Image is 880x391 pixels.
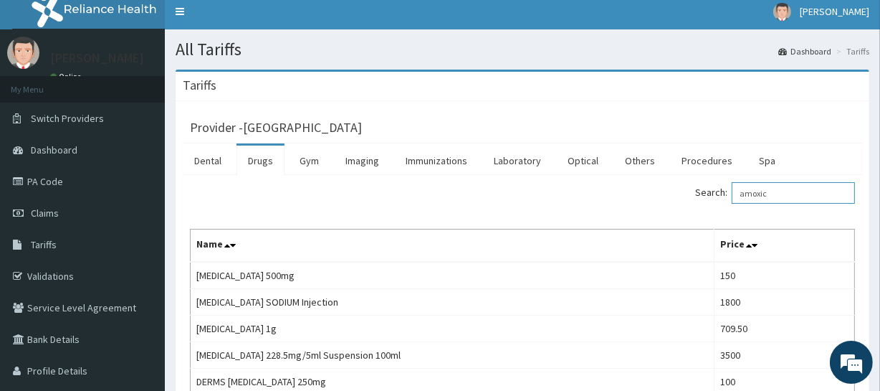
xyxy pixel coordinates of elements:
a: Spa [747,146,787,176]
h1: All Tariffs [176,40,869,59]
h3: Provider - [GEOGRAPHIC_DATA] [190,121,362,134]
a: Others [613,146,666,176]
a: Online [50,72,85,82]
li: Tariffs [833,45,869,57]
td: 1800 [714,289,854,316]
td: [MEDICAL_DATA] SODIUM Injection [191,289,714,316]
td: [MEDICAL_DATA] 1g [191,316,714,342]
span: [PERSON_NAME] [800,5,869,18]
a: Dental [183,146,233,176]
a: Procedures [670,146,744,176]
input: Search: [732,182,855,204]
p: [PERSON_NAME] [50,52,144,65]
img: User Image [7,37,39,69]
div: Minimize live chat window [235,7,269,42]
a: Immunizations [394,146,479,176]
textarea: Type your message and hit 'Enter' [7,248,273,298]
span: Dashboard [31,143,77,156]
td: [MEDICAL_DATA] 228.5mg/5ml Suspension 100ml [191,342,714,369]
img: User Image [773,3,791,21]
h3: Tariffs [183,79,216,92]
img: d_794563401_company_1708531726252_794563401 [27,72,58,108]
span: Claims [31,207,59,220]
th: Price [714,230,854,263]
span: We're online! [83,109,198,254]
td: [MEDICAL_DATA] 500mg [191,262,714,289]
div: Chat with us now [75,80,241,99]
span: Switch Providers [31,112,104,125]
a: Laboratory [482,146,553,176]
td: 709.50 [714,316,854,342]
span: Tariffs [31,238,57,251]
th: Name [191,230,714,263]
td: 150 [714,262,854,289]
a: Optical [556,146,610,176]
label: Search: [695,182,855,204]
a: Dashboard [778,45,831,57]
a: Imaging [334,146,391,176]
td: 3500 [714,342,854,369]
a: Drugs [236,146,284,176]
a: Gym [288,146,330,176]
